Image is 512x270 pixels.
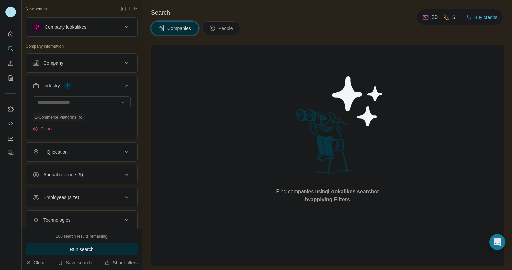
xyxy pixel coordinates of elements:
div: Annual revenue ($) [43,171,83,178]
button: Enrich CSV [5,57,16,69]
div: Employees (size) [43,194,79,201]
button: HQ location [26,144,137,160]
button: Annual revenue ($) [26,167,137,183]
button: Industry1 [26,78,137,96]
div: Company [43,60,63,66]
div: HQ location [43,149,68,155]
button: Quick start [5,28,16,40]
button: Feedback [5,147,16,159]
p: Company information [26,43,138,49]
span: Run search [70,246,94,253]
button: Buy credits [466,13,497,22]
button: Hide [116,4,142,14]
div: Open Intercom Messenger [489,234,505,250]
button: Technologies [26,212,137,228]
button: Employees (size) [26,189,137,205]
h4: Search [151,8,504,17]
button: Clear all [33,126,55,132]
button: Save search [58,259,92,266]
img: Surfe Illustration - Woman searching with binoculars [293,107,362,181]
span: Companies [167,25,192,32]
button: Company [26,55,137,71]
button: My lists [5,72,16,84]
span: E-Commerce Platforms [35,114,76,120]
button: Share filters [105,259,138,266]
span: People [218,25,234,32]
img: Surfe Illustration - Stars [328,71,388,131]
div: Industry [43,82,60,89]
div: 100 search results remaining [56,233,107,239]
p: 5 [452,13,455,21]
span: Find companies using or by [274,188,381,204]
button: Use Surfe API [5,118,16,130]
button: Use Surfe on LinkedIn [5,103,16,115]
button: Dashboard [5,132,16,144]
div: New search [26,6,47,12]
button: Company lookalikes [26,19,137,35]
div: 1 [64,83,72,89]
div: Company lookalikes [45,24,86,30]
button: Clear [26,259,45,266]
span: applying Filters [311,197,350,202]
div: Technologies [43,217,71,223]
span: Lookalikes search [328,189,374,194]
p: 20 [432,13,438,21]
button: Search [5,43,16,55]
button: Run search [26,243,138,255]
